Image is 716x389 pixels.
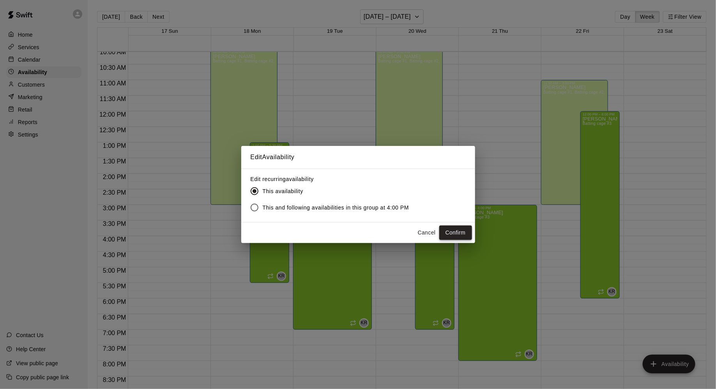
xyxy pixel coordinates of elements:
[241,146,475,169] h2: Edit Availability
[263,187,303,195] span: This availability
[439,226,472,240] button: Confirm
[414,226,439,240] button: Cancel
[263,204,409,212] span: This and following availabilities in this group at 4:00 PM
[251,175,415,183] label: Edit recurring availability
